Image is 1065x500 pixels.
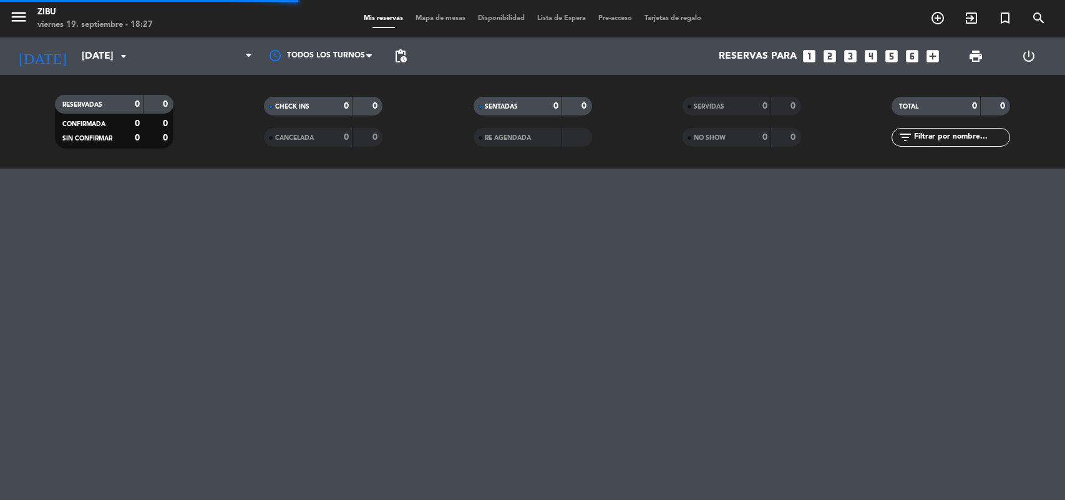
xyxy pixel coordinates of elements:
[9,7,28,26] i: menu
[762,102,767,110] strong: 0
[998,11,1013,26] i: turned_in_not
[790,133,798,142] strong: 0
[898,130,913,145] i: filter_list
[863,48,879,64] i: looks_4
[344,102,349,110] strong: 0
[553,102,558,110] strong: 0
[485,104,518,110] span: SENTADAS
[135,119,140,128] strong: 0
[357,15,409,22] span: Mis reservas
[930,11,945,26] i: add_circle_outline
[472,15,531,22] span: Disponibilidad
[163,119,170,128] strong: 0
[9,42,75,70] i: [DATE]
[62,135,112,142] span: SIN CONFIRMAR
[913,130,1009,144] input: Filtrar por nombre...
[694,135,726,141] span: NO SHOW
[163,100,170,109] strong: 0
[842,48,858,64] i: looks_3
[638,15,708,22] span: Tarjetas de regalo
[275,135,314,141] span: CANCELADA
[409,15,472,22] span: Mapa de mesas
[883,48,900,64] i: looks_5
[801,48,817,64] i: looks_one
[37,19,153,31] div: viernes 19. septiembre - 18:27
[275,104,309,110] span: CHECK INS
[1031,11,1046,26] i: search
[988,7,1022,29] span: Reserva especial
[762,133,767,142] strong: 0
[62,121,105,127] span: CONFIRMADA
[163,134,170,142] strong: 0
[822,48,838,64] i: looks_two
[972,102,977,110] strong: 0
[393,49,408,64] span: pending_actions
[921,7,955,29] span: RESERVAR MESA
[899,104,918,110] span: TOTAL
[37,6,153,19] div: Zibu
[1000,102,1008,110] strong: 0
[1022,7,1056,29] span: BUSCAR
[964,11,979,26] i: exit_to_app
[9,7,28,31] button: menu
[135,134,140,142] strong: 0
[344,133,349,142] strong: 0
[372,102,380,110] strong: 0
[135,100,140,109] strong: 0
[116,49,131,64] i: arrow_drop_down
[968,49,983,64] span: print
[531,15,592,22] span: Lista de Espera
[790,102,798,110] strong: 0
[1003,37,1056,75] div: LOG OUT
[485,135,531,141] span: RE AGENDADA
[719,51,797,62] span: Reservas para
[694,104,724,110] span: SERVIDAS
[592,15,638,22] span: Pre-acceso
[1021,49,1036,64] i: power_settings_new
[581,102,589,110] strong: 0
[372,133,380,142] strong: 0
[955,7,988,29] span: WALK IN
[62,102,102,108] span: RESERVADAS
[904,48,920,64] i: looks_6
[925,48,941,64] i: add_box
